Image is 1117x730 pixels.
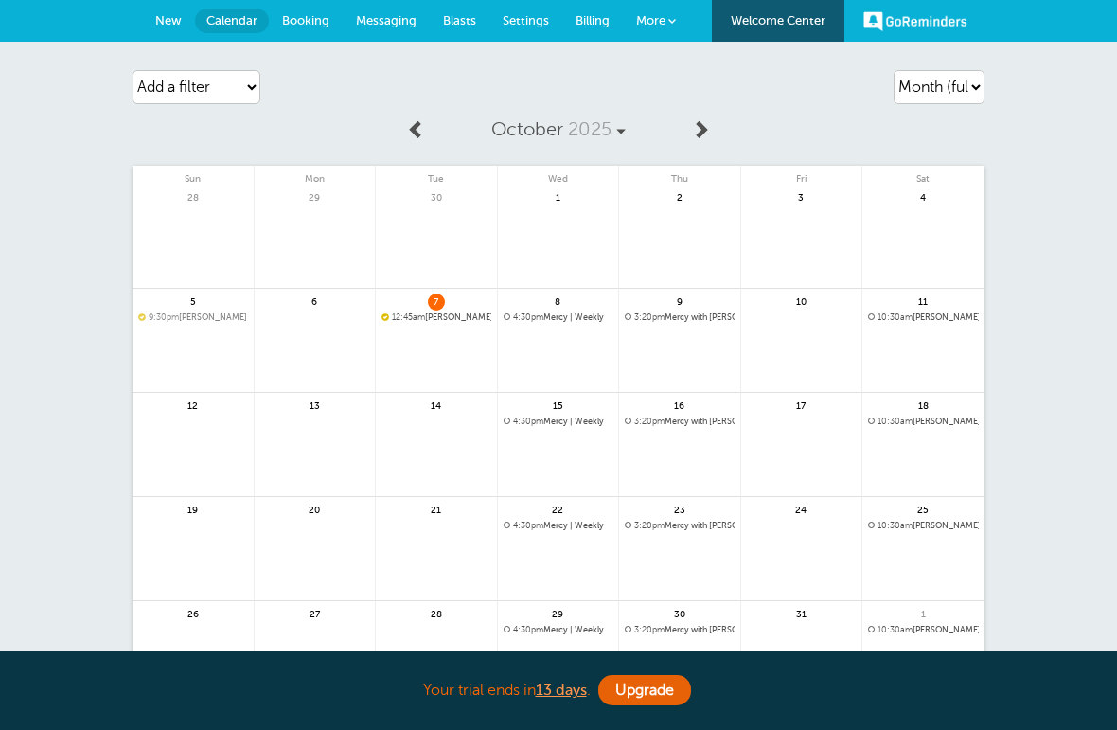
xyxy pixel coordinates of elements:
span: 12 [185,398,202,412]
span: 21 [428,502,445,516]
span: 19 [185,502,202,516]
div: Your trial ends in . [133,670,984,711]
span: 29 [549,606,566,620]
span: Blasts [443,13,476,27]
span: New [155,13,182,27]
span: Calendar [206,13,257,27]
span: Mercy with Cristina | Weekly [625,521,735,531]
span: Tue [376,166,497,185]
span: Settings [503,13,549,27]
span: 10:30am [878,521,913,530]
span: Mercy | Weekly [504,521,613,531]
span: 10:30am [878,417,913,426]
span: Mercy | Weekly [504,312,613,323]
span: 4 [914,189,931,204]
a: 3:20pmMercy with [PERSON_NAME] | Weekly [625,417,735,427]
span: 25 [914,502,931,516]
span: 4:30pm [513,417,543,426]
span: 17 [792,398,809,412]
a: 9:30pm[PERSON_NAME] [138,312,248,323]
span: 10 [792,294,809,308]
a: 4:30pmMercy | Weekly [504,417,613,427]
a: 3:20pmMercy with [PERSON_NAME] | Weekly [625,312,735,323]
a: 13 days [536,682,587,699]
span: Messaging [356,13,417,27]
span: 30 [428,189,445,204]
span: 30 [671,606,688,620]
span: Billing [576,13,610,27]
span: 3:20pm [634,312,665,322]
span: 4:30pm [513,625,543,634]
span: 10:30am [878,625,913,634]
span: Thu [619,166,740,185]
span: 3 [792,189,809,204]
span: 4:30pm [513,521,543,530]
a: 4:30pmMercy | Weekly [504,625,613,635]
span: 12:45am [392,312,425,322]
span: 18 [914,398,931,412]
span: Mercy with Cristina | Weekly [625,417,735,427]
span: 22 [549,502,566,516]
a: 10:30am[PERSON_NAME] with [PERSON_NAME] | Weekly [868,625,979,635]
span: 1 [549,189,566,204]
span: 5 [185,294,202,308]
a: 4:30pmMercy | Weekly [504,312,613,323]
a: 12:45am[PERSON_NAME] [381,312,491,323]
span: 3:20pm [634,417,665,426]
span: Mon [255,166,376,185]
span: Fri [741,166,862,185]
span: 24 [792,502,809,516]
span: 28 [428,606,445,620]
span: Sun [133,166,254,185]
span: Mercy with Cristina | Weekly [625,625,735,635]
span: 26 [185,606,202,620]
span: 8 [549,294,566,308]
span: Wed [498,166,619,185]
a: 10:30am[PERSON_NAME] with [PERSON_NAME] | Weekly [868,417,979,427]
span: 31 [792,606,809,620]
a: 10:30am[PERSON_NAME] with [PERSON_NAME] | Weekly [868,312,979,323]
span: 7 [428,294,445,308]
span: Sat [862,166,984,185]
span: Ely [381,312,491,323]
span: Booking [282,13,329,27]
a: 3:20pmMercy with [PERSON_NAME] | Weekly [625,625,735,635]
span: Mercy | Weekly [504,625,613,635]
span: Confirmed. Changing the appointment date will unconfirm the appointment. [138,312,144,320]
span: 11 [914,294,931,308]
span: 6 [306,294,323,308]
span: Cristina [138,312,248,323]
span: 20 [306,502,323,516]
span: 15 [549,398,566,412]
span: 14 [428,398,445,412]
span: 9:30pm [149,312,179,322]
span: Mercy | Weekly [504,417,613,427]
span: 13 [306,398,323,412]
span: 23 [671,502,688,516]
span: 2 [671,189,688,204]
span: Confirmed. Changing the appointment date will unconfirm the appointment. [381,312,387,320]
span: 3:20pm [634,625,665,634]
span: 10:30am [878,312,913,322]
span: 1 [914,606,931,620]
span: Natalie with Cristina | Weekly [868,625,979,635]
span: 2025 [568,118,612,140]
span: More [636,13,665,27]
span: Natalie with Cristina | Weekly [868,521,979,531]
span: 27 [306,606,323,620]
span: Natalie with Cristina | Weekly [868,312,979,323]
a: Calendar [195,9,269,33]
a: 3:20pmMercy with [PERSON_NAME] | Weekly [625,521,735,531]
span: 3:20pm [634,521,665,530]
a: 4:30pmMercy | Weekly [504,521,613,531]
span: 28 [185,189,202,204]
span: October [491,118,563,140]
a: Upgrade [598,675,691,705]
a: October 2025 [436,109,681,151]
span: 4:30pm [513,312,543,322]
span: Mercy with Cristina | Weekly [625,312,735,323]
span: 9 [671,294,688,308]
span: 16 [671,398,688,412]
span: Natalie with Cristina | Weekly [868,417,979,427]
